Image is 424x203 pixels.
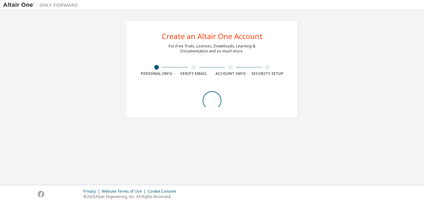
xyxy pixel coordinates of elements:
div: Privacy [83,189,102,194]
img: facebook.svg [38,191,44,197]
img: Altair One [3,2,81,8]
div: Verify Email [175,71,212,76]
div: Cookie Consent [148,189,180,194]
div: Account Info [212,71,249,76]
p: © 2025 Altair Engineering, Inc. All Rights Reserved. [83,194,180,199]
div: For Free Trials, Licenses, Downloads, Learning & Documentation and so much more. [169,44,255,54]
div: Personal Info [138,71,175,76]
div: Create an Altair One Account [162,32,263,40]
div: Security Setup [249,71,286,76]
div: Website Terms of Use [102,189,148,194]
